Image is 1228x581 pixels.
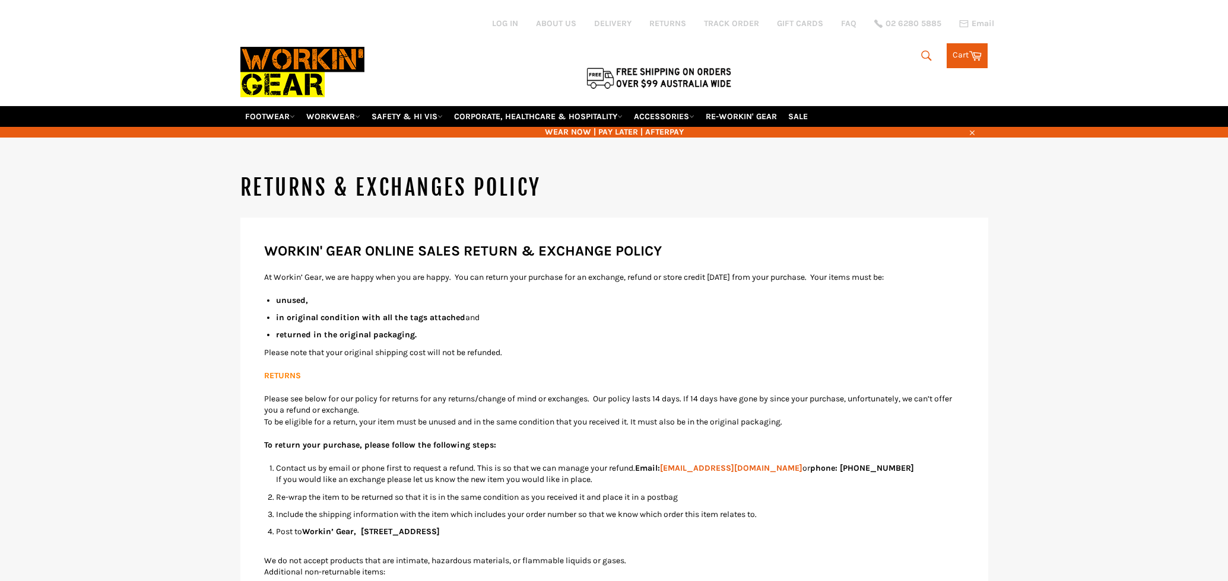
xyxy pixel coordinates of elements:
a: FOOTWEAR [240,106,300,127]
a: RETURNS [649,18,686,29]
strong: RETURNS [264,371,301,381]
li: Include the shipping information with the item which includes your order number so that we know w... [276,509,964,520]
a: ACCESSORIES [629,106,699,127]
strong: in original condition with all the tags attached [276,312,465,323]
li: Post to [276,526,964,549]
a: [EMAIL_ADDRESS][DOMAIN_NAME] [660,463,802,473]
p: Please note that your original shipping cost will not be refunded. [264,347,964,358]
a: 02 6280 5885 [874,20,941,28]
strong: returned in the original packaging. [276,330,417,340]
strong: WORKIN' GEAR ONLINE SALES RETURN & EXCHANGE POLICY [264,242,662,259]
a: Cart [947,43,988,68]
a: Email [959,19,994,28]
li: Re-wrap the item to be returned so that it is in the same condition as you received it and place ... [276,491,964,503]
li: and [276,312,964,323]
img: Workin Gear leaders in Workwear, Safety Boots, PPE, Uniforms. Australia's No.1 in Workwear [240,39,364,106]
span: Email [972,20,994,28]
p: Please see below for our policy for returns for any returns/change of mind or exchanges. Our poli... [264,393,964,427]
strong: Email: [635,463,802,473]
strong: unused, [276,295,308,305]
strong: Workin’ Gear, [STREET_ADDRESS] [302,526,440,537]
a: Log in [492,18,518,28]
span: WEAR NOW | PAY LATER | AFTERPAY [240,126,988,138]
strong: phone: [PHONE_NUMBER] [810,463,914,473]
a: ABOUT US [536,18,576,29]
h1: RETURNS & EXCHANGES POLICY [240,173,988,203]
a: DELIVERY [594,18,632,29]
a: RE-WORKIN' GEAR [701,106,782,127]
li: Contact us by email or phone first to request a refund. This is so that we can manage your refund... [276,462,964,486]
p: At Workin’ Gear, we are happy when you are happy. You can return your purchase for an exchange, r... [264,272,964,283]
a: TRACK ORDER [704,18,759,29]
a: SAFETY & HI VIS [367,106,448,127]
img: Flat $9.95 shipping Australia wide [585,65,733,90]
span: 02 6280 5885 [886,20,941,28]
a: CORPORATE, HEALTHCARE & HOSPITALITY [449,106,627,127]
strong: To return your purchase, please follow the following steps: [264,440,496,450]
a: SALE [783,106,813,127]
a: WORKWEAR [302,106,365,127]
a: GIFT CARDS [777,18,823,29]
p: We do not accept products that are intimate, hazardous materials, or flammable liquids or gases. ... [264,555,964,578]
a: FAQ [841,18,856,29]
